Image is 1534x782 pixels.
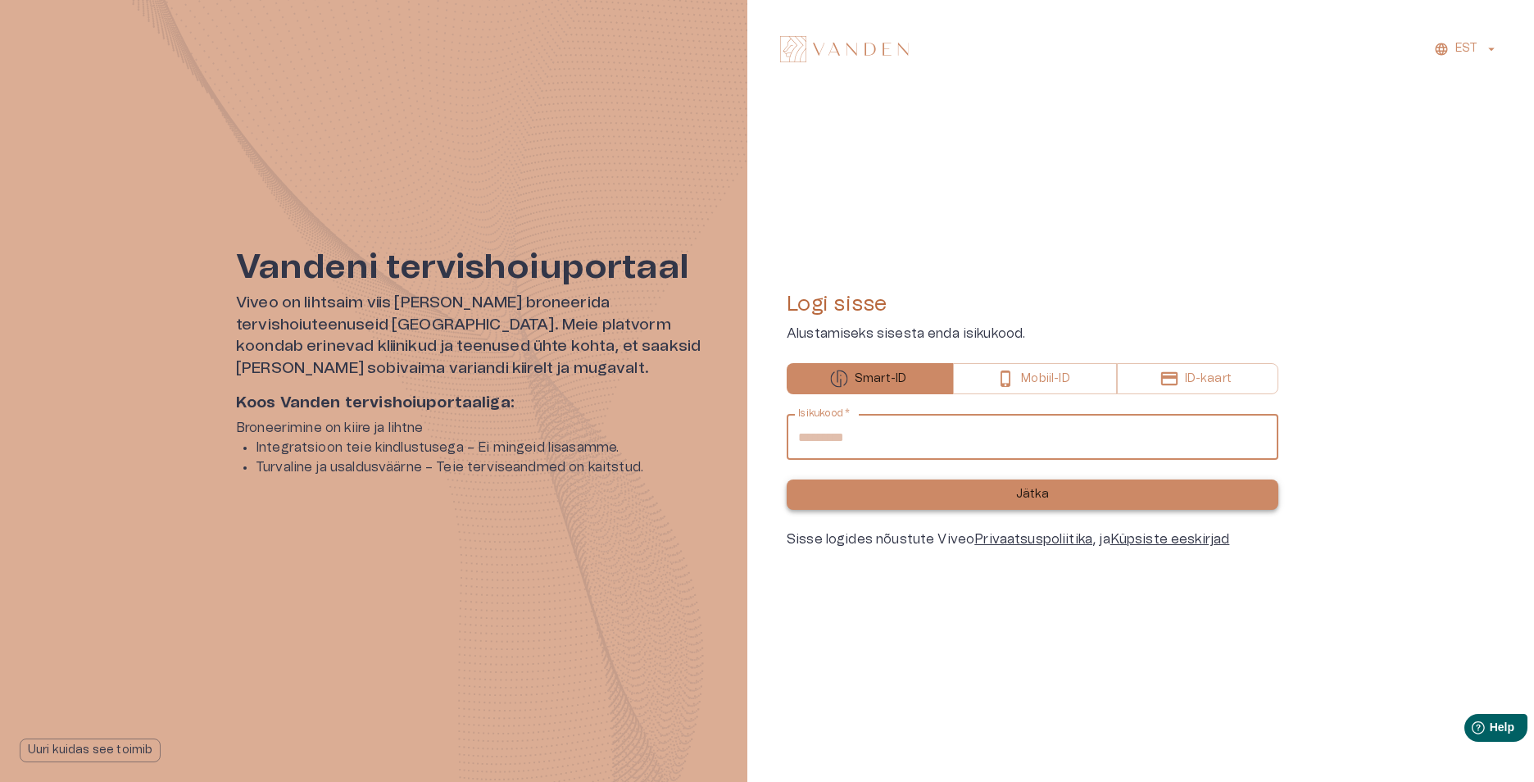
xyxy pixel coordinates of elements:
iframe: Help widget launcher [1406,707,1534,753]
label: Isikukood [798,407,851,421]
h4: Logi sisse [787,291,1278,317]
p: Smart-ID [855,371,906,388]
div: Sisse logides nõustute Viveo , ja [787,530,1278,549]
button: Uuri kuidas see toimib [20,739,161,762]
p: Mobiil-ID [1021,371,1069,388]
button: Smart-ID [787,363,953,394]
a: Küpsiste eeskirjad [1110,533,1230,546]
button: ID-kaart [1117,363,1278,394]
p: Alustamiseks sisesta enda isikukood. [787,324,1278,343]
button: EST [1432,37,1501,61]
p: EST [1455,40,1477,57]
p: Uuri kuidas see toimib [28,742,152,759]
button: Jätka [787,480,1278,510]
p: Jätka [1016,486,1050,503]
img: Vanden logo [780,36,909,62]
a: Privaatsuspoliitika [974,533,1092,546]
p: ID-kaart [1185,371,1232,388]
button: Mobiil-ID [953,363,1116,394]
